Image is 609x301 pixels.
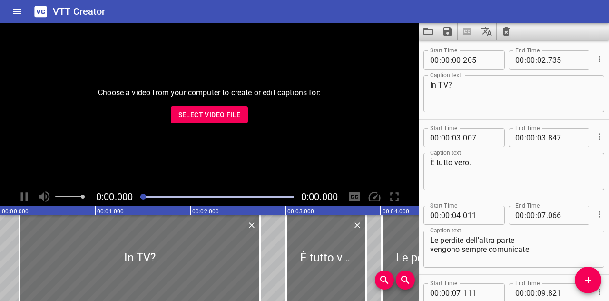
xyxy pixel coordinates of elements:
[537,206,546,225] input: 07
[396,271,415,290] button: Zoom Out
[548,128,583,147] input: 847
[430,50,439,70] input: 00
[526,128,535,147] input: 00
[537,50,546,70] input: 02
[546,50,548,70] span: .
[98,87,321,99] p: Choose a video from your computer to create or edit captions for:
[515,50,524,70] input: 00
[535,128,537,147] span: :
[450,50,452,70] span: :
[535,50,537,70] span: :
[593,130,606,143] button: Cue Options
[458,23,477,40] span: Select a video in the pane to the left, then you can automatically extract captions.
[351,219,363,231] button: Delete
[515,206,524,225] input: 00
[461,128,463,147] span: .
[430,128,439,147] input: 00
[548,206,583,225] input: 066
[452,206,461,225] input: 04
[535,206,537,225] span: :
[593,47,604,71] div: Cue Options
[301,191,338,202] span: Video Duration
[477,23,497,40] button: Translate captions
[439,50,441,70] span: :
[365,188,383,206] div: Playback Speed
[524,206,526,225] span: :
[461,50,463,70] span: .
[546,128,548,147] span: .
[430,158,598,185] textarea: È tutto vero.
[497,23,516,40] button: Clear captions
[546,206,548,225] span: .
[593,53,606,65] button: Cue Options
[461,206,463,225] span: .
[192,208,219,215] text: 00:02.000
[246,219,256,231] div: Delete Cue
[419,23,438,40] button: Load captions from file
[383,208,409,215] text: 00:04.000
[439,128,441,147] span: :
[345,188,363,206] div: Hide/Show Captions
[441,206,450,225] input: 00
[422,26,434,37] svg: Load captions from file
[97,208,124,215] text: 00:01.000
[375,271,394,290] button: Zoom In
[537,128,546,147] input: 03
[430,80,598,108] textarea: In TV?
[140,196,294,198] div: Play progress
[593,202,604,227] div: Cue Options
[515,128,524,147] input: 00
[463,128,498,147] input: 007
[524,128,526,147] span: :
[548,50,583,70] input: 735
[96,191,133,202] span: Current Time
[450,128,452,147] span: :
[463,206,498,225] input: 011
[442,26,453,37] svg: Save captions to file
[575,267,601,293] button: Add Cue
[501,26,512,37] svg: Clear captions
[287,208,314,215] text: 00:03.000
[351,219,362,231] div: Delete Cue
[438,23,458,40] button: Save captions to file
[385,188,403,206] div: Toggle Full Screen
[430,206,439,225] input: 00
[2,208,29,215] text: 00:00.000
[441,128,450,147] input: 00
[593,286,606,298] button: Cue Options
[463,50,498,70] input: 205
[524,50,526,70] span: :
[246,219,258,231] button: Delete
[441,50,450,70] input: 00
[593,208,606,221] button: Cue Options
[178,109,241,121] span: Select Video File
[171,106,248,124] button: Select Video File
[526,206,535,225] input: 00
[450,206,452,225] span: :
[430,236,598,263] textarea: Le perdite dell'altra parte vengono sempre comunicate.
[526,50,535,70] input: 00
[452,50,461,70] input: 00
[439,206,441,225] span: :
[481,26,492,37] svg: Translate captions
[53,4,106,19] h6: VTT Creator
[452,128,461,147] input: 03
[593,124,604,149] div: Cue Options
